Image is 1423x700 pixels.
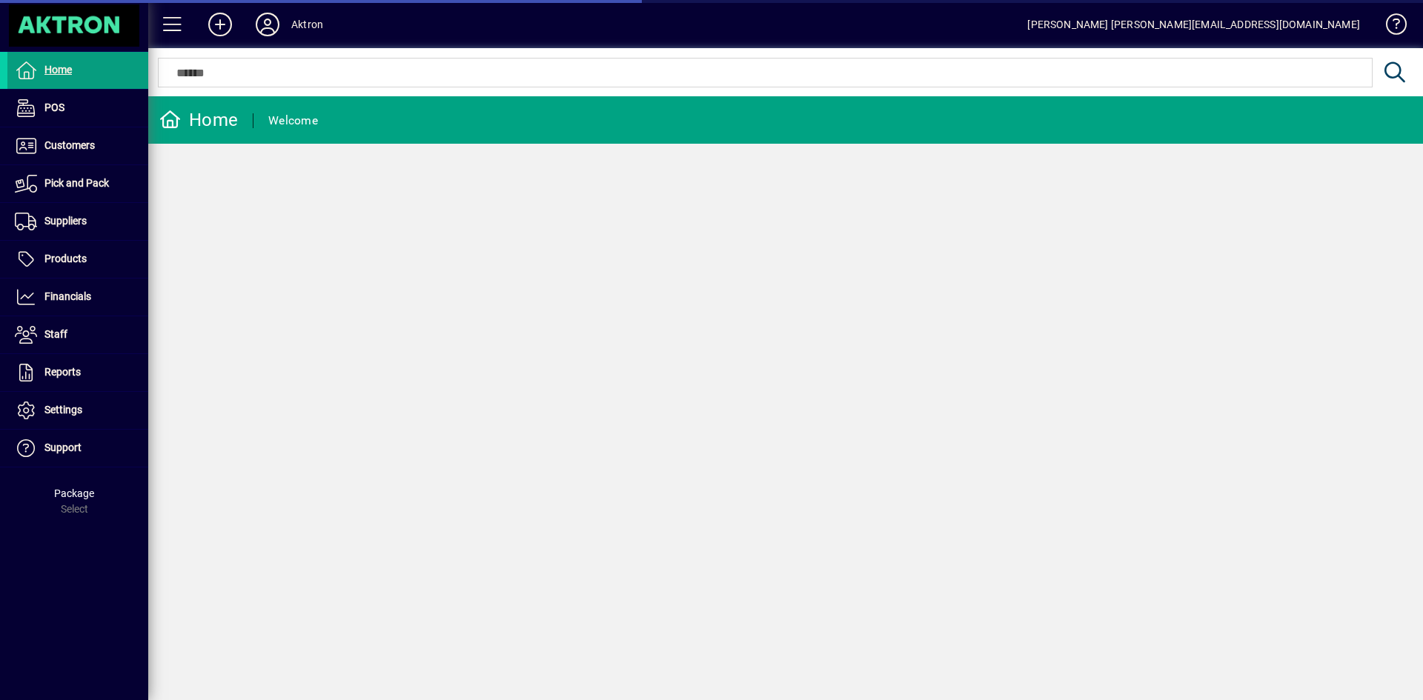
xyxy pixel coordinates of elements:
[7,430,148,467] a: Support
[244,11,291,38] button: Profile
[44,253,87,264] span: Products
[44,177,109,189] span: Pick and Pack
[1375,3,1404,51] a: Knowledge Base
[159,108,238,132] div: Home
[44,290,91,302] span: Financials
[268,109,318,133] div: Welcome
[7,203,148,240] a: Suppliers
[44,366,81,378] span: Reports
[291,13,323,36] div: Aktron
[7,354,148,391] a: Reports
[7,90,148,127] a: POS
[196,11,244,38] button: Add
[44,215,87,227] span: Suppliers
[44,404,82,416] span: Settings
[44,328,67,340] span: Staff
[7,127,148,164] a: Customers
[7,392,148,429] a: Settings
[1027,13,1360,36] div: [PERSON_NAME] [PERSON_NAME][EMAIL_ADDRESS][DOMAIN_NAME]
[7,316,148,353] a: Staff
[54,487,94,499] span: Package
[7,279,148,316] a: Financials
[44,64,72,76] span: Home
[7,165,148,202] a: Pick and Pack
[44,101,64,113] span: POS
[7,241,148,278] a: Products
[44,441,82,453] span: Support
[44,139,95,151] span: Customers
